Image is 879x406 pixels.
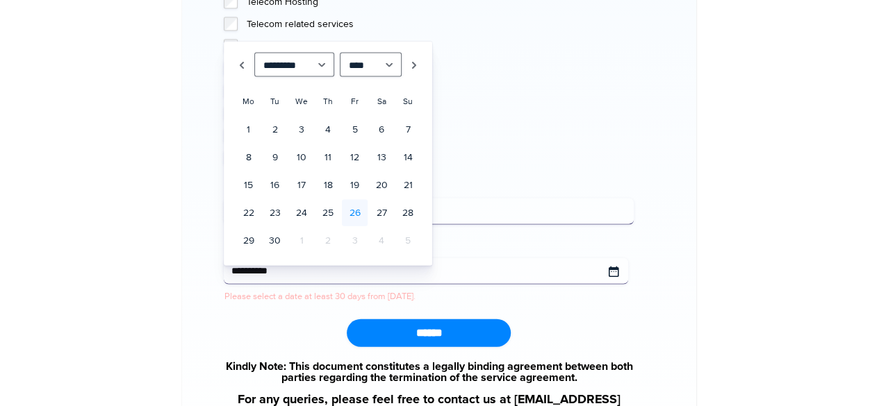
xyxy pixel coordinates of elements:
[236,144,261,171] a: 8
[395,228,420,254] span: 5
[407,53,421,77] a: Next
[315,228,340,254] span: 2
[224,290,634,303] div: Please select a date at least 30 days from [DATE].
[236,200,261,226] a: 22
[246,107,634,121] label: VPN
[246,17,634,31] label: Telecom related services
[289,172,314,198] a: 17
[342,228,367,254] span: 3
[323,96,333,107] span: Thursday
[289,144,314,171] a: 10
[315,144,340,171] a: 11
[395,172,420,198] a: 21
[224,361,634,383] a: Kindly Note: This document constitutes a legally binding agreement between both parties regarding...
[395,117,420,143] a: 7
[351,96,359,107] span: Friday
[246,62,634,76] label: Voice of Customer
[263,117,288,143] a: 2
[263,228,288,254] a: 30
[315,117,340,143] a: 4
[295,96,308,107] span: Wednesday
[263,172,288,198] a: 16
[243,96,254,107] span: Monday
[369,228,394,254] span: 4
[236,172,261,198] a: 15
[315,200,340,226] a: 25
[369,172,394,198] a: 20
[369,117,394,143] a: 6
[263,144,288,171] a: 9
[342,200,367,226] a: 26
[289,117,314,143] a: 3
[342,117,367,143] a: 5
[395,200,420,226] a: 28
[342,172,367,198] a: 19
[246,40,634,53] label: Truecaller services
[403,96,413,107] span: Sunday
[289,228,314,254] span: 1
[235,53,249,77] a: Prev
[395,144,420,171] a: 14
[236,228,261,254] a: 29
[369,144,394,171] a: 13
[377,96,386,107] span: Saturday
[254,53,334,77] select: Select month
[315,172,340,198] a: 18
[369,200,394,226] a: 27
[270,96,279,107] span: Tuesday
[246,151,634,165] label: Other
[246,85,634,99] label: Voicebot
[289,200,314,226] a: 24
[236,117,261,143] a: 1
[342,144,367,171] a: 12
[340,53,402,77] select: Select year
[246,129,634,143] label: WhatsApp services
[263,200,288,226] a: 23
